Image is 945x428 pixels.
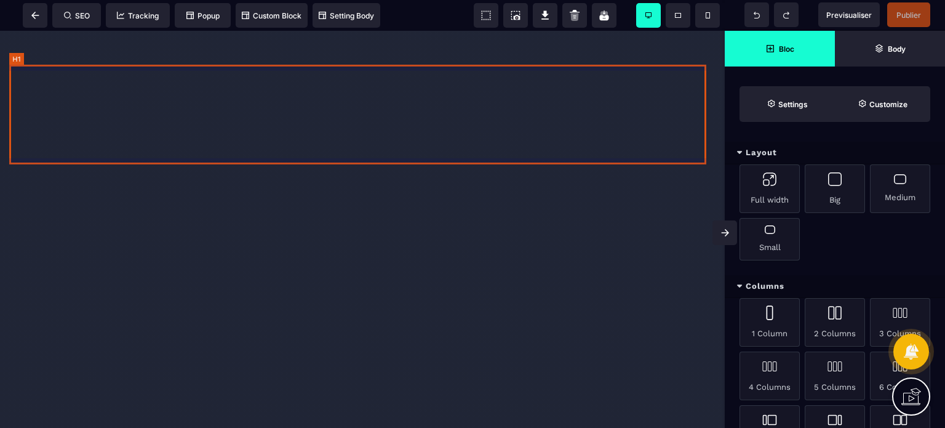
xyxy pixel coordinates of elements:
[64,11,90,20] span: SEO
[805,352,865,400] div: 5 Columns
[117,11,159,20] span: Tracking
[740,86,835,122] span: Settings
[474,3,498,28] span: View components
[826,10,872,20] span: Previsualiser
[740,298,800,347] div: 1 Column
[740,164,800,213] div: Full width
[870,298,930,347] div: 3 Columns
[242,11,301,20] span: Custom Block
[319,11,374,20] span: Setting Body
[835,86,930,122] span: Open Style Manager
[818,2,880,27] span: Preview
[805,298,865,347] div: 2 Columns
[869,100,907,109] strong: Customize
[870,352,930,400] div: 6 Columns
[835,31,945,67] span: Open Layer Manager
[778,100,808,109] strong: Settings
[805,164,865,213] div: Big
[870,164,930,213] div: Medium
[725,275,945,298] div: Columns
[888,44,906,54] strong: Body
[725,31,835,67] span: Open Blocks
[740,218,800,260] div: Small
[725,142,945,164] div: Layout
[740,352,800,400] div: 4 Columns
[896,10,921,20] span: Publier
[779,44,794,54] strong: Bloc
[503,3,528,28] span: Screenshot
[186,11,220,20] span: Popup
